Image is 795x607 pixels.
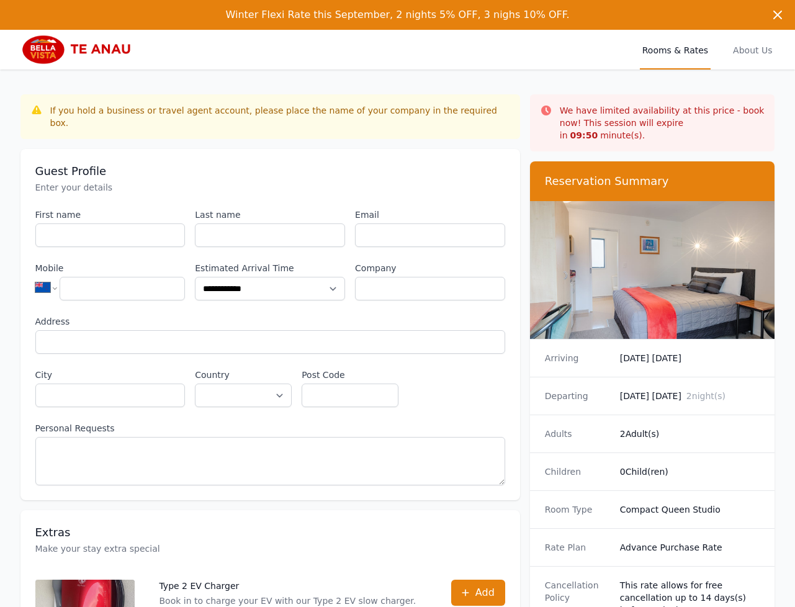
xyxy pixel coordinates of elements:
p: Make your stay extra special [35,542,505,555]
p: We have limited availability at this price - book now! This session will expire in minute(s). [560,104,765,142]
dd: [DATE] [DATE] [620,352,760,364]
label: Post Code [302,369,398,381]
a: Rooms & Rates [640,30,711,70]
label: Company [355,262,505,274]
label: Address [35,315,505,328]
dd: Compact Queen Studio [620,503,760,516]
label: First name [35,209,186,221]
img: Compact Queen Studio [530,201,775,339]
dt: Adults [545,428,610,440]
dt: Departing [545,390,610,402]
dt: Arriving [545,352,610,364]
strong: 09 : 50 [570,130,598,140]
label: Personal Requests [35,422,505,434]
h3: Reservation Summary [545,174,760,189]
dt: Children [545,465,610,478]
dt: Room Type [545,503,610,516]
h3: Guest Profile [35,164,505,179]
dd: 0 Child(ren) [620,465,760,478]
label: City [35,369,186,381]
dt: Rate Plan [545,541,610,554]
img: Bella Vista Te Anau [20,35,140,65]
dd: [DATE] [DATE] [620,390,760,402]
div: If you hold a business or travel agent account, please place the name of your company in the requ... [50,104,510,129]
label: Country [195,369,292,381]
label: Mobile [35,262,186,274]
a: About Us [730,30,775,70]
p: Enter your details [35,181,505,194]
label: Last name [195,209,345,221]
label: Email [355,209,505,221]
dd: 2 Adult(s) [620,428,760,440]
button: Add [451,580,505,606]
h3: Extras [35,525,505,540]
label: Estimated Arrival Time [195,262,345,274]
dd: Advance Purchase Rate [620,541,760,554]
p: Type 2 EV Charger [159,580,426,592]
span: Winter Flexi Rate this September, 2 nights 5% OFF, 3 nighs 10% OFF. [226,9,570,20]
span: 2 night(s) [686,391,725,401]
span: Add [475,585,495,600]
